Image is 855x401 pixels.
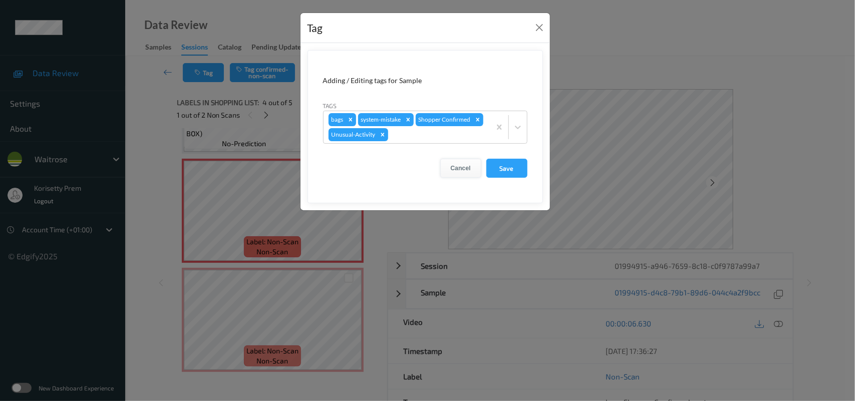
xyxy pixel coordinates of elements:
div: Shopper Confirmed [416,113,472,126]
button: Save [486,159,527,178]
div: Remove system-mistake [403,113,414,126]
div: Remove Shopper Confirmed [472,113,483,126]
div: Unusual-Activity [329,128,377,141]
label: Tags [323,101,337,110]
div: Remove bags [345,113,356,126]
div: Remove Unusual-Activity [377,128,388,141]
div: system-mistake [358,113,403,126]
div: Tag [308,20,323,36]
button: Cancel [440,159,481,178]
button: Close [532,21,546,35]
div: Adding / Editing tags for Sample [323,76,527,86]
div: bags [329,113,345,126]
